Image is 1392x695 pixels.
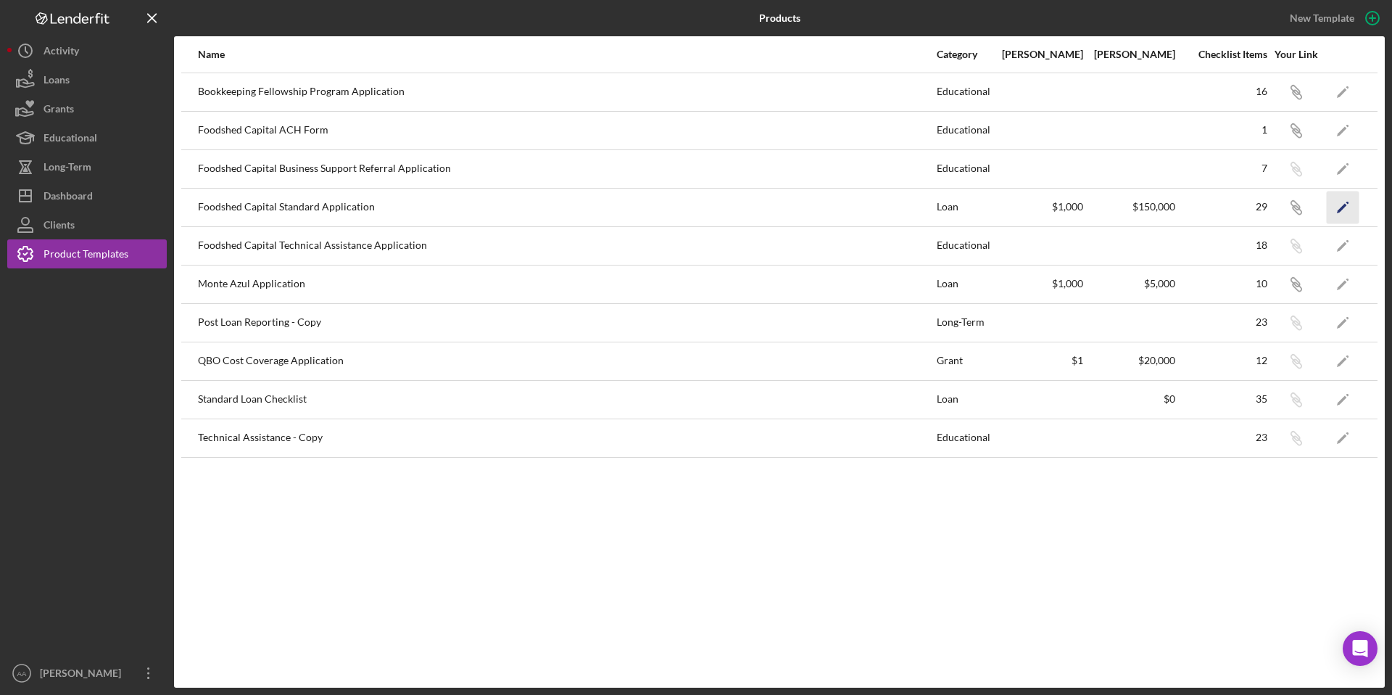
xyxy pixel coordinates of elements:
div: Open Intercom Messenger [1343,631,1377,666]
div: QBO Cost Coverage Application [198,343,935,379]
div: Grants [43,94,74,127]
text: AA [17,670,27,678]
div: Foodshed Capital Business Support Referral Application [198,151,935,187]
div: Educational [937,112,991,149]
div: 23 [1177,432,1267,443]
div: Monte Azul Application [198,266,935,303]
div: Foodshed Capital Technical Assistance Application [198,228,935,264]
div: Long-Term [43,152,91,185]
div: 35 [1177,393,1267,405]
div: Technical Assistance - Copy [198,420,935,456]
button: Loans [7,65,167,94]
div: Loan [937,189,991,226]
div: $0 [1085,393,1175,405]
div: Clients [43,210,75,243]
div: Checklist Items [1177,49,1267,60]
button: Long-Term [7,152,167,181]
div: Foodshed Capital Standard Application [198,189,935,226]
div: 12 [1177,355,1267,366]
div: Grant [937,343,991,379]
div: 10 [1177,278,1267,289]
button: AA[PERSON_NAME] [7,659,167,688]
div: Educational [937,420,991,456]
div: 1 [1177,124,1267,136]
div: [PERSON_NAME] [993,49,1083,60]
button: Activity [7,36,167,65]
div: Category [937,49,991,60]
div: $1,000 [993,278,1083,289]
div: Loan [937,382,991,418]
div: Foodshed Capital ACH Form [198,112,935,149]
div: $20,000 [1085,355,1175,366]
div: Name [198,49,935,60]
div: 29 [1177,201,1267,213]
div: Educational [937,74,991,110]
button: New Template [1281,7,1385,29]
div: Educational [937,228,991,264]
div: Long-Term [937,305,991,341]
div: Loan [937,266,991,303]
div: Your Link [1269,49,1323,60]
button: Product Templates [7,239,167,268]
button: Dashboard [7,181,167,210]
div: Dashboard [43,181,93,214]
div: $150,000 [1085,201,1175,213]
div: 16 [1177,86,1267,97]
b: Products [759,12,800,24]
div: Activity [43,36,79,69]
div: 7 [1177,163,1267,174]
button: Educational [7,123,167,152]
div: Bookkeeping Fellowship Program Application [198,74,935,110]
div: 23 [1177,316,1267,328]
div: $5,000 [1085,278,1175,289]
div: Educational [937,151,991,187]
div: Educational [43,123,97,156]
div: $1,000 [993,201,1083,213]
div: [PERSON_NAME] [1085,49,1175,60]
button: Clients [7,210,167,239]
div: [PERSON_NAME] [36,659,130,691]
button: Grants [7,94,167,123]
div: Standard Loan Checklist [198,382,935,418]
div: $1 [993,355,1083,366]
div: Loans [43,65,70,98]
div: Post Loan Reporting - Copy [198,305,935,341]
div: New Template [1290,7,1354,29]
div: 18 [1177,239,1267,251]
div: Product Templates [43,239,128,272]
